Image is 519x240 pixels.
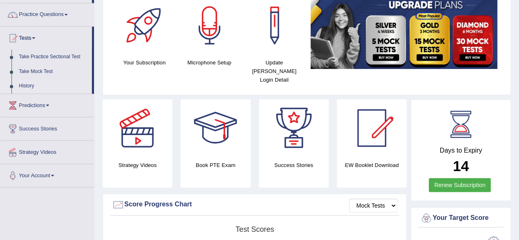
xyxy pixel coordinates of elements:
b: 14 [453,158,469,174]
h4: Success Stories [259,161,329,169]
a: Tests [0,27,92,47]
h4: Strategy Videos [103,161,172,169]
h4: Book PTE Exam [181,161,250,169]
a: Take Practice Sectional Test [15,50,92,64]
div: Your Target Score [420,212,501,224]
h4: Update [PERSON_NAME] Login Detail [246,58,302,84]
a: Renew Subscription [429,178,491,192]
div: Score Progress Chart [112,199,397,211]
a: Your Account [0,164,94,185]
h4: Microphone Setup [181,58,238,67]
a: Strategy Videos [0,141,94,161]
a: Success Stories [0,117,94,138]
h4: Days to Expiry [420,147,501,154]
tspan: Test scores [235,225,274,233]
a: Predictions [0,94,94,114]
a: Practice Questions [0,3,94,24]
a: Take Mock Test [15,64,92,79]
h4: Your Subscription [116,58,173,67]
a: History [15,79,92,94]
h4: EW Booklet Download [337,161,407,169]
